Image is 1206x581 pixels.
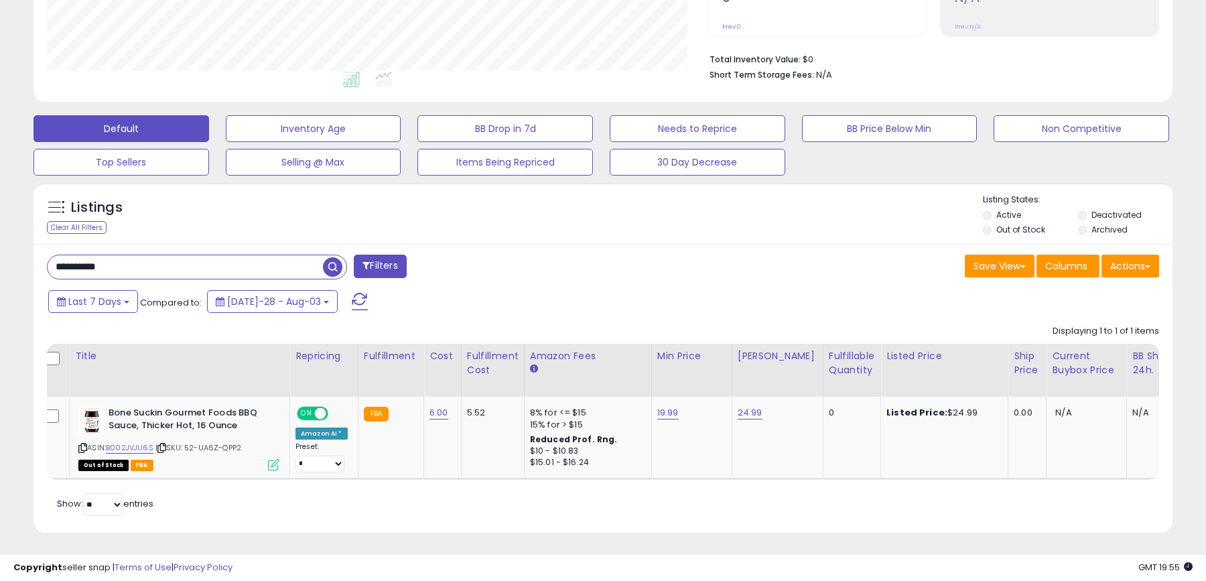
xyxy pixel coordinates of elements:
[174,561,232,574] a: Privacy Policy
[47,221,107,234] div: Clear All Filters
[354,255,406,278] button: Filters
[57,497,153,510] span: Show: entries
[417,115,593,142] button: BB Drop in 7d
[33,115,209,142] button: Default
[298,408,315,419] span: ON
[115,561,172,574] a: Terms of Use
[467,349,519,377] div: Fulfillment Cost
[326,408,348,419] span: OFF
[530,419,641,431] div: 15% for > $15
[1053,325,1159,338] div: Displaying 1 to 1 of 1 items
[530,434,618,445] b: Reduced Prof. Rng.
[429,349,456,363] div: Cost
[610,115,785,142] button: Needs to Reprice
[710,50,1149,66] li: $0
[364,349,418,363] div: Fulfillment
[295,349,352,363] div: Repricing
[48,290,138,313] button: Last 7 Days
[657,349,726,363] div: Min Price
[467,407,514,419] div: 5.52
[965,255,1034,277] button: Save View
[530,457,641,468] div: $15.01 - $16.24
[295,442,348,472] div: Preset:
[207,290,338,313] button: [DATE]-28 - Aug-03
[994,115,1169,142] button: Non Competitive
[140,296,202,309] span: Compared to:
[75,349,284,363] div: Title
[530,407,641,419] div: 8% for <= $15
[955,23,981,31] small: Prev: N/A
[417,149,593,176] button: Items Being Repriced
[829,349,875,377] div: Fulfillable Quantity
[802,115,978,142] button: BB Price Below Min
[1055,406,1071,419] span: N/A
[429,406,448,419] a: 6.00
[996,209,1021,220] label: Active
[1091,209,1142,220] label: Deactivated
[530,349,646,363] div: Amazon Fees
[710,69,814,80] b: Short Term Storage Fees:
[295,428,348,440] div: Amazon AI *
[738,349,817,363] div: [PERSON_NAME]
[886,349,1002,363] div: Listed Price
[1138,561,1193,574] span: 2025-08-14 19:55 GMT
[610,149,785,176] button: 30 Day Decrease
[1101,255,1159,277] button: Actions
[657,406,679,419] a: 19.99
[886,406,947,419] b: Listed Price:
[226,149,401,176] button: Selling @ Max
[829,407,870,419] div: 0
[722,23,741,31] small: Prev: 0
[109,407,271,435] b: Bone Suckin Gourmet Foods BBQ Sauce, Thicker Hot, 16 Ounce
[1014,349,1041,377] div: Ship Price
[1036,255,1099,277] button: Columns
[530,446,641,457] div: $10 - $10.83
[68,295,121,308] span: Last 7 Days
[226,115,401,142] button: Inventory Age
[1052,349,1121,377] div: Current Buybox Price
[1091,224,1128,235] label: Archived
[78,407,105,434] img: 410x5Qd0nlL._SL40_.jpg
[13,562,232,574] div: seller snap | |
[78,407,279,469] div: ASIN:
[816,68,832,81] span: N/A
[983,194,1172,206] p: Listing States:
[1045,259,1087,273] span: Columns
[131,460,153,471] span: FBA
[1132,349,1181,377] div: BB Share 24h.
[530,363,538,375] small: Amazon Fees.
[13,561,62,574] strong: Copyright
[78,460,129,471] span: All listings that are currently out of stock and unavailable for purchase on Amazon
[33,149,209,176] button: Top Sellers
[71,198,123,217] h5: Listings
[227,295,321,308] span: [DATE]-28 - Aug-03
[1014,407,1036,419] div: 0.00
[106,442,153,454] a: B002JVJU6S
[1132,407,1177,419] div: N/A
[710,54,801,65] b: Total Inventory Value:
[738,406,762,419] a: 24.99
[886,407,998,419] div: $24.99
[996,224,1045,235] label: Out of Stock
[155,442,241,453] span: | SKU: 52-UA6Z-QPP2
[364,407,389,422] small: FBA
